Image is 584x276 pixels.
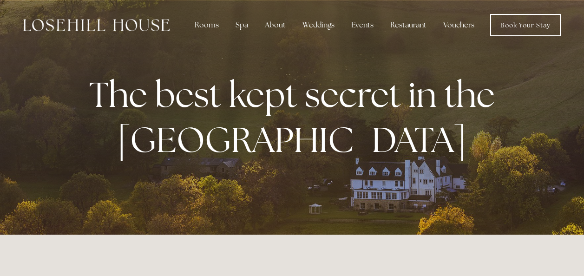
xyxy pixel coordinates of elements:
a: Book Your Stay [490,14,561,36]
a: Vouchers [436,16,482,34]
div: About [257,16,293,34]
div: Spa [228,16,256,34]
div: Rooms [187,16,226,34]
div: Events [344,16,381,34]
div: Weddings [295,16,342,34]
img: Losehill House [23,19,170,31]
div: Restaurant [383,16,434,34]
strong: The best kept secret in the [GEOGRAPHIC_DATA] [89,72,502,163]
